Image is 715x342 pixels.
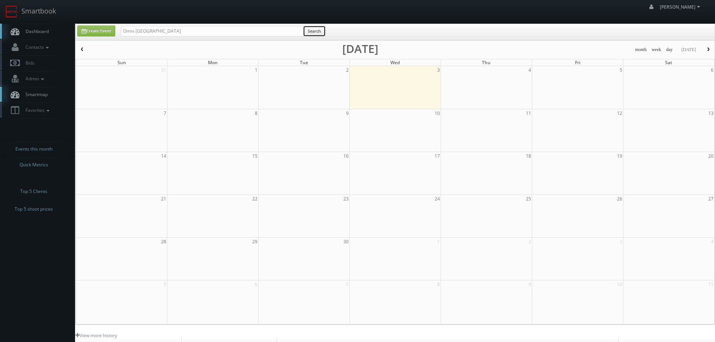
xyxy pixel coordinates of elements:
[160,66,167,74] span: 31
[343,152,349,160] span: 16
[707,109,714,117] span: 13
[437,280,441,288] span: 8
[619,66,623,74] span: 5
[710,238,714,246] span: 4
[437,66,441,74] span: 3
[345,66,349,74] span: 2
[345,109,349,117] span: 9
[22,75,46,82] span: Admin
[303,26,326,37] button: Search
[121,26,303,36] input: Search for Events
[660,4,702,10] span: [PERSON_NAME]
[343,238,349,246] span: 30
[710,66,714,74] span: 6
[616,280,623,288] span: 10
[15,205,53,213] span: Top 5 shoot prices
[117,59,126,66] span: Sun
[6,6,18,18] img: smartbook-logo.png
[345,280,349,288] span: 7
[665,59,672,66] span: Sat
[208,59,218,66] span: Mon
[525,152,532,160] span: 18
[22,44,51,50] span: Contacts
[22,60,35,66] span: Bids
[649,45,664,54] button: week
[528,280,532,288] span: 9
[251,238,258,246] span: 29
[434,195,441,203] span: 24
[664,45,676,54] button: day
[390,59,400,66] span: Wed
[616,109,623,117] span: 12
[707,152,714,160] span: 20
[160,195,167,203] span: 21
[251,195,258,203] span: 22
[254,109,258,117] span: 8
[160,238,167,246] span: 28
[616,152,623,160] span: 19
[163,109,167,117] span: 7
[22,107,51,113] span: Favorites
[616,195,623,203] span: 26
[575,59,580,66] span: Fri
[525,195,532,203] span: 25
[22,91,48,98] span: Smartmap
[254,280,258,288] span: 6
[434,109,441,117] span: 10
[525,109,532,117] span: 11
[75,332,117,339] a: View more history
[437,238,441,246] span: 1
[707,195,714,203] span: 27
[528,238,532,246] span: 2
[619,238,623,246] span: 3
[15,145,53,153] span: Events this month
[632,45,649,54] button: month
[160,152,167,160] span: 14
[163,280,167,288] span: 5
[528,66,532,74] span: 4
[254,66,258,74] span: 1
[20,161,48,169] span: Quick Metrics
[22,28,49,35] span: Dashboard
[707,280,714,288] span: 11
[20,188,47,195] span: Top 5 Clients
[77,26,115,36] a: Create Event
[482,59,491,66] span: Thu
[679,45,698,54] button: [DATE]
[434,152,441,160] span: 17
[251,152,258,160] span: 15
[343,195,349,203] span: 23
[300,59,308,66] span: Tue
[342,45,378,53] h2: [DATE]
